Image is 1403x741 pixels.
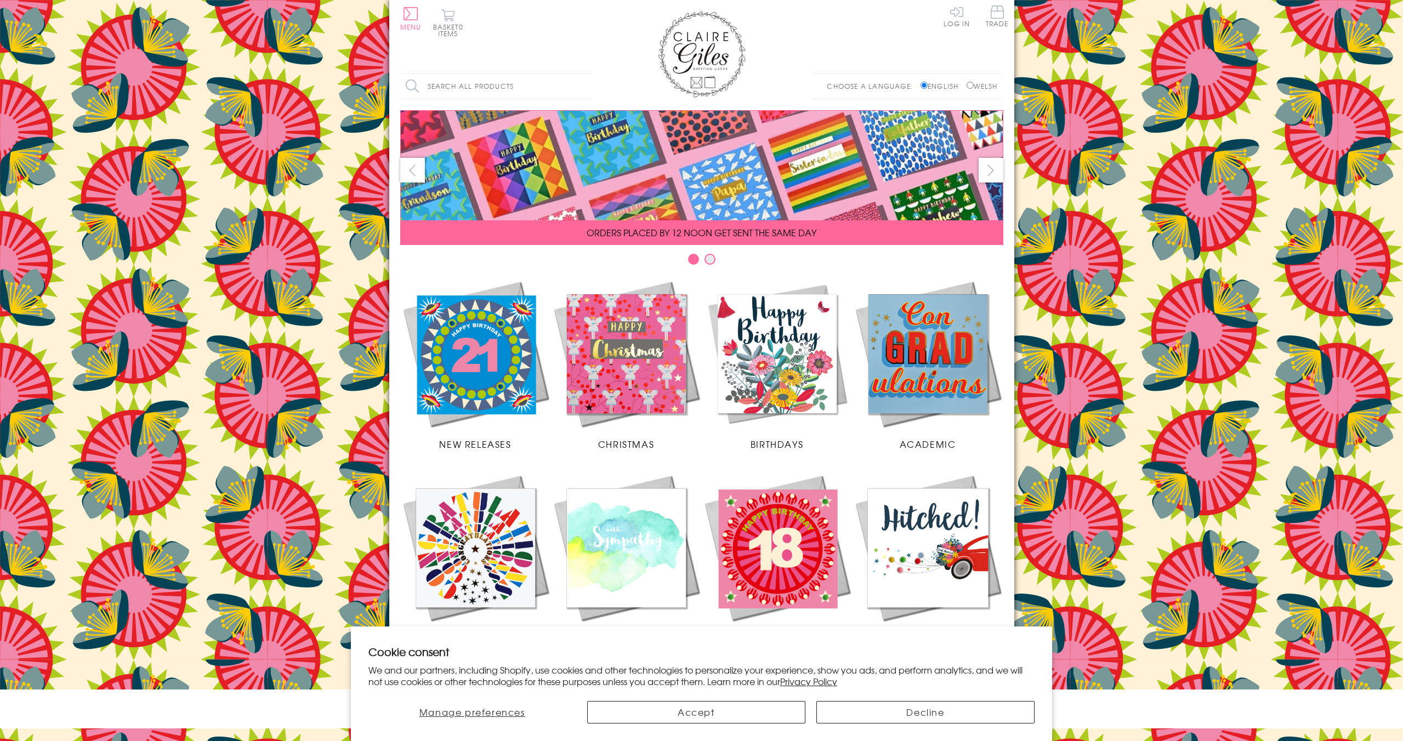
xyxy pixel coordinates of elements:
[551,278,702,451] a: Christmas
[688,254,699,265] button: Carousel Page 1 (Current Slide)
[780,675,837,688] a: Privacy Policy
[368,644,1035,659] h2: Cookie consent
[979,158,1003,183] button: next
[921,81,964,91] label: English
[827,81,918,91] p: Choose a language:
[400,158,425,183] button: prev
[702,472,853,645] a: Age Cards
[439,437,511,451] span: New Releases
[368,701,576,723] button: Manage preferences
[705,254,715,265] button: Carousel Page 2
[433,9,463,37] button: Basket0 items
[816,701,1035,723] button: Decline
[400,74,592,99] input: Search all products
[419,705,525,719] span: Manage preferences
[587,701,805,723] button: Accept
[967,82,974,89] input: Welsh
[900,437,956,451] span: Academic
[853,472,1003,645] a: Wedding Occasions
[551,472,702,645] a: Sympathy
[400,22,422,32] span: Menu
[400,7,422,30] button: Menu
[944,5,970,27] a: Log In
[967,81,998,91] label: Welsh
[400,253,1003,270] div: Carousel Pagination
[587,226,816,239] span: ORDERS PLACED BY 12 NOON GET SENT THE SAME DAY
[581,74,592,99] input: Search
[598,437,654,451] span: Christmas
[438,22,463,38] span: 0 items
[986,5,1009,27] span: Trade
[751,437,803,451] span: Birthdays
[986,5,1009,29] a: Trade
[921,82,928,89] input: English
[368,664,1035,687] p: We and our partners, including Shopify, use cookies and other technologies to personalize your ex...
[702,278,853,451] a: Birthdays
[658,11,746,98] img: Claire Giles Greetings Cards
[400,278,551,451] a: New Releases
[853,278,1003,451] a: Academic
[400,472,551,645] a: Congratulations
